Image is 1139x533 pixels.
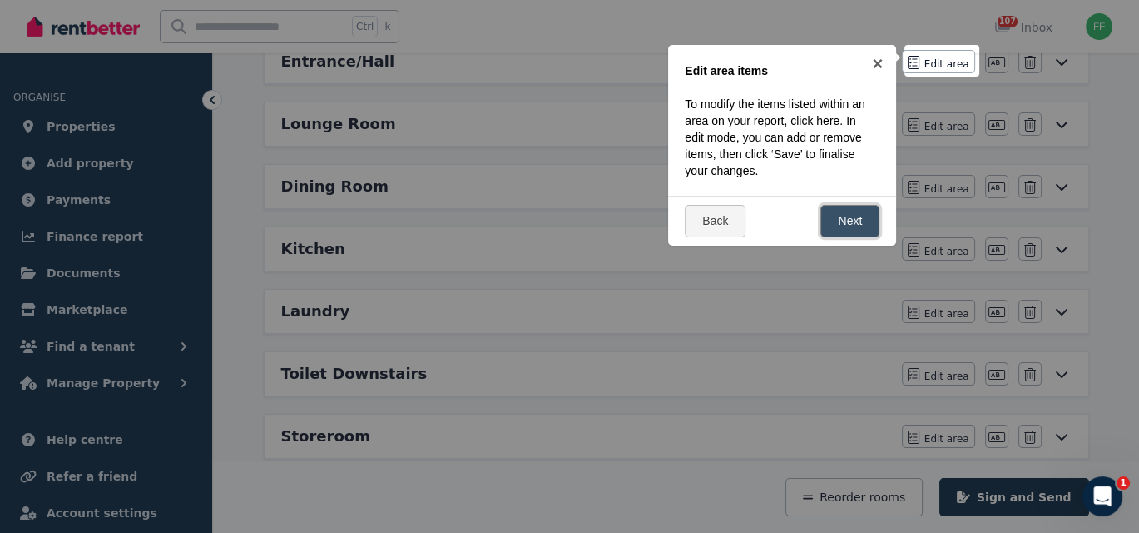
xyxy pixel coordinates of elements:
[924,57,969,71] span: Edit area
[902,50,975,73] button: Edit area
[685,205,745,237] a: Back
[859,45,896,82] a: ×
[1082,476,1122,516] iframe: Intercom live chat
[1117,476,1130,490] span: 1
[820,205,879,237] a: Next
[685,96,869,179] p: To modify the items listed within an area on your report, click here. In edit mode, you can add o...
